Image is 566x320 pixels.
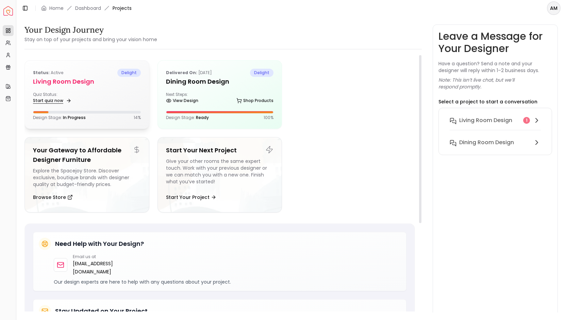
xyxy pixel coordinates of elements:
[24,24,157,35] h3: Your Design Journey
[166,115,209,120] p: Design Stage:
[73,254,132,259] p: Email us at
[33,92,84,105] div: Quiz Status:
[63,115,86,120] span: In Progress
[548,2,560,14] span: AM
[55,306,148,316] h5: Stay Updated on Your Project
[444,136,546,149] button: Dining Room Design
[113,5,132,12] span: Projects
[438,30,552,55] h3: Leave a Message for Your Designer
[33,77,141,86] h5: Living Room design
[264,115,273,120] p: 100 %
[3,6,13,16] a: Spacejoy
[75,5,101,12] a: Dashboard
[73,259,132,276] a: [EMAIL_ADDRESS][DOMAIN_NAME]
[41,5,132,12] nav: breadcrumb
[166,96,198,105] a: View Design
[166,190,216,204] button: Start Your Project
[33,115,86,120] p: Design Stage:
[438,77,552,90] p: Note: This isn’t live chat, but we’ll respond promptly.
[250,69,273,77] span: delight
[438,98,537,105] p: Select a project to start a conversation
[54,279,401,285] p: Our design experts are here to help with any questions about your project.
[49,5,64,12] a: Home
[33,96,70,105] a: Start quiz now
[3,6,13,16] img: Spacejoy Logo
[33,167,141,188] div: Explore the Spacejoy Store. Discover exclusive, boutique brands with designer quality at budget-f...
[117,69,141,77] span: delight
[166,69,212,77] p: [DATE]
[547,1,561,15] button: AM
[444,114,546,136] button: Living Room design1
[33,146,141,165] h5: Your Gateway to Affordable Designer Furniture
[438,60,552,74] p: Have a question? Send a note and your designer will reply within 1–2 business days.
[459,138,514,147] h6: Dining Room Design
[134,115,141,120] p: 14 %
[523,117,530,124] div: 1
[196,115,209,120] span: Ready
[55,239,144,249] h5: Need Help with Your Design?
[236,96,273,105] a: Shop Products
[166,92,274,105] div: Next Steps:
[459,116,512,124] h6: Living Room design
[24,137,149,213] a: Your Gateway to Affordable Designer FurnitureExplore the Spacejoy Store. Discover exclusive, bout...
[166,70,197,75] b: Delivered on:
[33,70,50,75] b: Status:
[166,146,274,155] h5: Start Your Next Project
[33,69,63,77] p: active
[33,190,73,204] button: Browse Store
[166,77,274,86] h5: Dining Room Design
[166,158,274,188] div: Give your other rooms the same expert touch. Work with your previous designer or we can match you...
[157,137,282,213] a: Start Your Next ProjectGive your other rooms the same expert touch. Work with your previous desig...
[24,36,157,43] small: Stay on top of your projects and bring your vision home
